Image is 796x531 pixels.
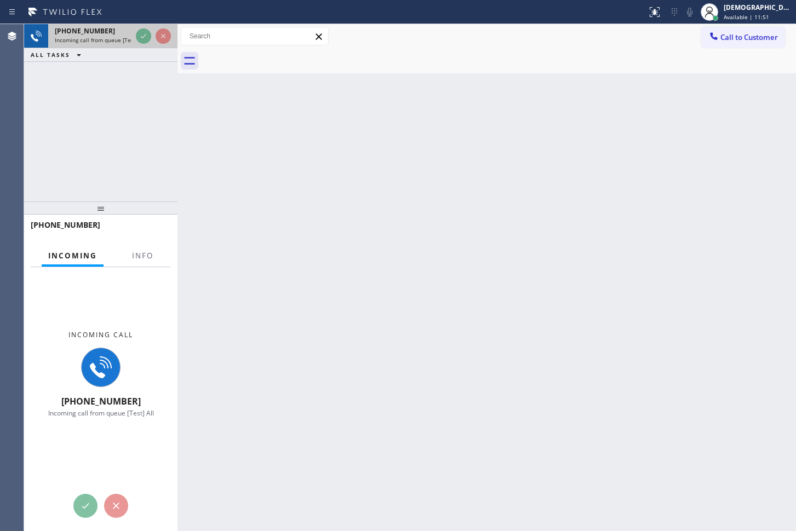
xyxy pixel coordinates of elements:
button: Reject [156,28,171,44]
div: [DEMOGRAPHIC_DATA][PERSON_NAME] [724,3,793,12]
button: Call to Customer [701,27,785,48]
span: Incoming call from queue [Test] All [55,36,146,44]
span: [PHONE_NUMBER] [31,220,100,230]
button: Reject [104,494,128,518]
span: Incoming [48,251,97,261]
button: Incoming [42,245,104,267]
span: [PHONE_NUMBER] [61,395,141,407]
button: Accept [136,28,151,44]
input: Search [181,27,328,45]
span: Info [132,251,153,261]
span: Call to Customer [720,32,778,42]
span: ALL TASKS [31,51,70,59]
span: Available | 11:51 [724,13,769,21]
span: [PHONE_NUMBER] [55,26,115,36]
button: Mute [682,4,697,20]
button: Info [125,245,160,267]
button: Accept [73,494,98,518]
button: ALL TASKS [24,48,92,61]
span: Incoming call from queue [Test] All [48,408,154,418]
span: Incoming call [68,330,133,339]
